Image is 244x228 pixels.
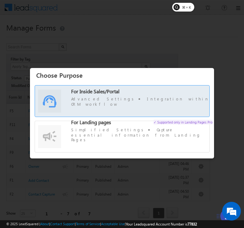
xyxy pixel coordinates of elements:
[71,119,111,125] span: For Landing pages
[71,127,212,142] span: Simplified Settings Capture essential information from Landing Pages
[8,58,114,174] textarea: Type your message and hit 'Enter'
[101,222,125,226] a: Acceptable Use
[154,120,212,124] span: ✓ Supported only in Landing Pages Pro
[71,96,212,106] span: Advanced Settings Integration within CRM workflow
[50,222,75,226] a: Contact Support
[36,70,212,80] h3: Choose Purpose
[71,88,120,95] span: For Inside Sales/Portal
[102,3,117,18] div: Minimize live chat window
[11,33,26,41] img: d_60004797649_company_0_60004797649
[32,33,105,41] div: Chat with us now
[40,222,49,226] a: About
[6,221,197,227] span: © 2025 LeadSquared | | | | |
[126,222,197,226] span: Your Leadsquared Account Number is
[76,222,100,226] a: Terms of Service
[188,222,197,226] span: 77832
[85,179,113,187] em: Start Chat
